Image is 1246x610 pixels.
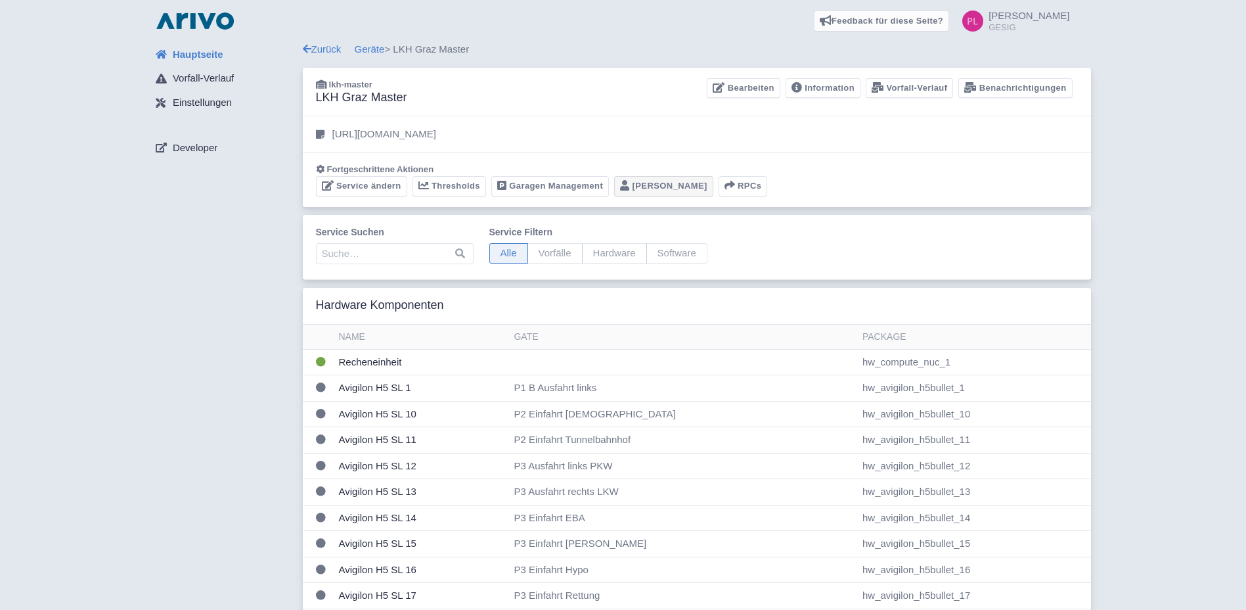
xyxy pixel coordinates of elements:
[508,531,857,557] td: P3 Einfahrt [PERSON_NAME]
[857,505,1091,531] td: hw_avigilon_h5bullet_14
[989,23,1069,32] small: GESIG
[327,164,434,174] span: Fortgeschrittene Aktionen
[866,78,953,99] a: Vorfall-Verlauf
[857,349,1091,375] td: hw_compute_nuc_1
[857,583,1091,609] td: hw_avigilon_h5bullet_17
[527,243,583,264] span: Vorfälle
[173,47,223,62] span: Hauptseite
[334,401,509,427] td: Avigilon H5 SL 10
[958,78,1072,99] a: Benachrichtigungen
[334,505,509,531] td: Avigilon H5 SL 14
[316,91,407,105] h3: LKH Graz Master
[173,95,232,110] span: Einstellungen
[857,427,1091,454] td: hw_avigilon_h5bullet_11
[173,141,217,156] span: Developer
[857,453,1091,479] td: hw_avigilon_h5bullet_12
[857,401,1091,427] td: hw_avigilon_h5bullet_10
[508,583,857,609] td: P3 Einfahrt Rettung
[334,453,509,479] td: Avigilon H5 SL 12
[334,583,509,609] td: Avigilon H5 SL 17
[316,298,444,313] h3: Hardware Komponenten
[145,91,303,116] a: Einstellungen
[489,243,528,264] span: Alle
[334,479,509,505] td: Avigilon H5 SL 13
[508,325,857,350] th: Gate
[814,11,950,32] a: Feedback für diese Seite?
[646,243,707,264] span: Software
[334,325,509,350] th: Name
[489,225,707,239] label: Service filtern
[707,78,780,99] a: Bearbeiten
[334,427,509,454] td: Avigilon H5 SL 11
[508,375,857,402] td: P1 B Ausfahrt links
[316,243,474,264] input: Suche…
[329,80,372,89] span: lkh-master
[614,176,713,197] a: [PERSON_NAME]
[145,66,303,91] a: Vorfall-Verlauf
[582,243,647,264] span: Hardware
[173,71,234,86] span: Vorfall-Verlauf
[303,43,342,55] a: Zurück
[508,505,857,531] td: P3 Einfahrt EBA
[316,176,407,197] a: Service ändern
[153,11,237,32] img: logo
[857,557,1091,583] td: hw_avigilon_h5bullet_16
[508,401,857,427] td: P2 Einfahrt [DEMOGRAPHIC_DATA]
[508,453,857,479] td: P3 Ausfahrt links PKW
[303,42,1091,57] div: > LKH Graz Master
[334,557,509,583] td: Avigilon H5 SL 16
[508,479,857,505] td: P3 Ausfahrt rechts LKW
[954,11,1069,32] a: [PERSON_NAME] GESIG
[334,531,509,557] td: Avigilon H5 SL 15
[857,531,1091,557] td: hw_avigilon_h5bullet_15
[316,225,474,239] label: Service suchen
[786,78,860,99] a: Information
[989,10,1069,21] span: [PERSON_NAME]
[355,43,385,55] a: Geräte
[508,557,857,583] td: P3 Einfahrt Hypo
[857,375,1091,402] td: hw_avigilon_h5bullet_1
[334,375,509,402] td: Avigilon H5 SL 1
[857,479,1091,505] td: hw_avigilon_h5bullet_13
[412,176,486,197] a: Thresholds
[491,176,609,197] a: Garagen Management
[857,325,1091,350] th: Package
[508,427,857,454] td: P2 Einfahrt Tunnelbahnhof
[334,349,509,375] td: Recheneinheit
[145,42,303,67] a: Hauptseite
[719,176,768,197] button: RPCs
[332,127,436,142] p: [URL][DOMAIN_NAME]
[145,135,303,160] a: Developer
